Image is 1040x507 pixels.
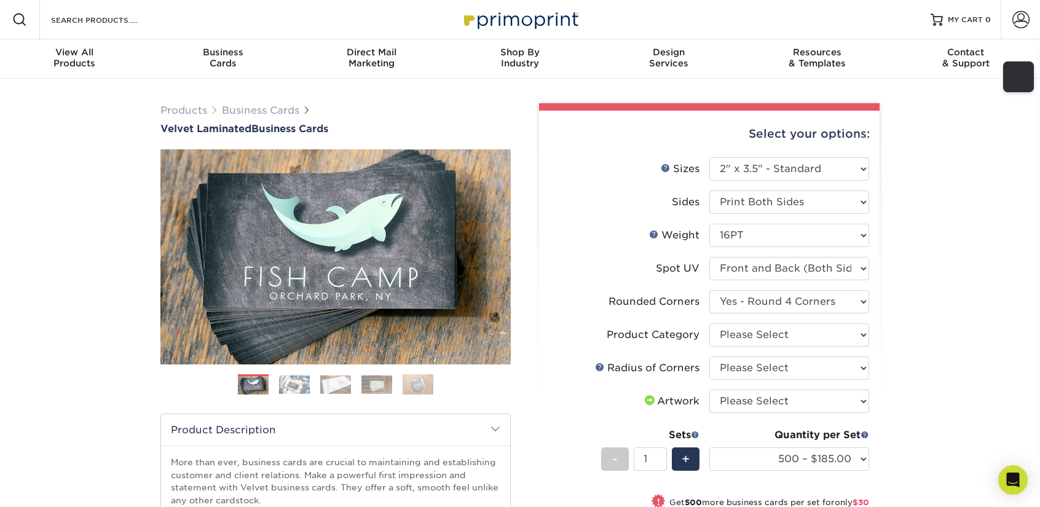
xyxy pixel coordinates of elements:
[891,39,1040,79] a: Contact& Support
[149,47,297,58] span: Business
[612,450,618,468] span: -
[446,47,594,58] span: Shop By
[853,498,869,507] span: $30
[661,162,699,176] div: Sizes
[50,12,170,27] input: SEARCH PRODUCTS.....
[149,47,297,69] div: Cards
[320,375,351,394] img: Business Cards 03
[160,123,251,135] span: Velvet Laminated
[642,394,699,409] div: Artwork
[948,15,983,25] span: MY CART
[446,39,594,79] a: Shop ByIndustry
[279,375,310,394] img: Business Cards 02
[609,294,699,309] div: Rounded Corners
[607,328,699,342] div: Product Category
[595,361,699,375] div: Radius of Corners
[549,111,870,157] div: Select your options:
[361,375,392,394] img: Business Cards 04
[149,39,297,79] a: BusinessCards
[459,6,581,33] img: Primoprint
[985,15,991,24] span: 0
[835,498,869,507] span: only
[160,123,511,135] a: Velvet LaminatedBusiness Cards
[743,39,892,79] a: Resources& Templates
[672,195,699,210] div: Sides
[594,47,743,58] span: Design
[649,228,699,243] div: Weight
[160,123,511,135] h1: Business Cards
[403,374,433,395] img: Business Cards 05
[594,47,743,69] div: Services
[709,428,869,442] div: Quantity per Set
[998,465,1028,495] div: Open Intercom Messenger
[297,47,446,58] span: Direct Mail
[160,104,207,116] a: Products
[297,39,446,79] a: Direct MailMarketing
[297,47,446,69] div: Marketing
[238,370,269,401] img: Business Cards 01
[685,498,702,507] strong: 500
[594,39,743,79] a: DesignServices
[222,104,299,116] a: Business Cards
[160,82,511,432] img: Velvet Laminated 01
[891,47,1040,69] div: & Support
[3,470,104,503] iframe: Google Customer Reviews
[743,47,892,69] div: & Templates
[656,261,699,276] div: Spot UV
[601,428,699,442] div: Sets
[682,450,690,468] span: +
[891,47,1040,58] span: Contact
[161,414,510,446] h2: Product Description
[446,47,594,69] div: Industry
[743,47,892,58] span: Resources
